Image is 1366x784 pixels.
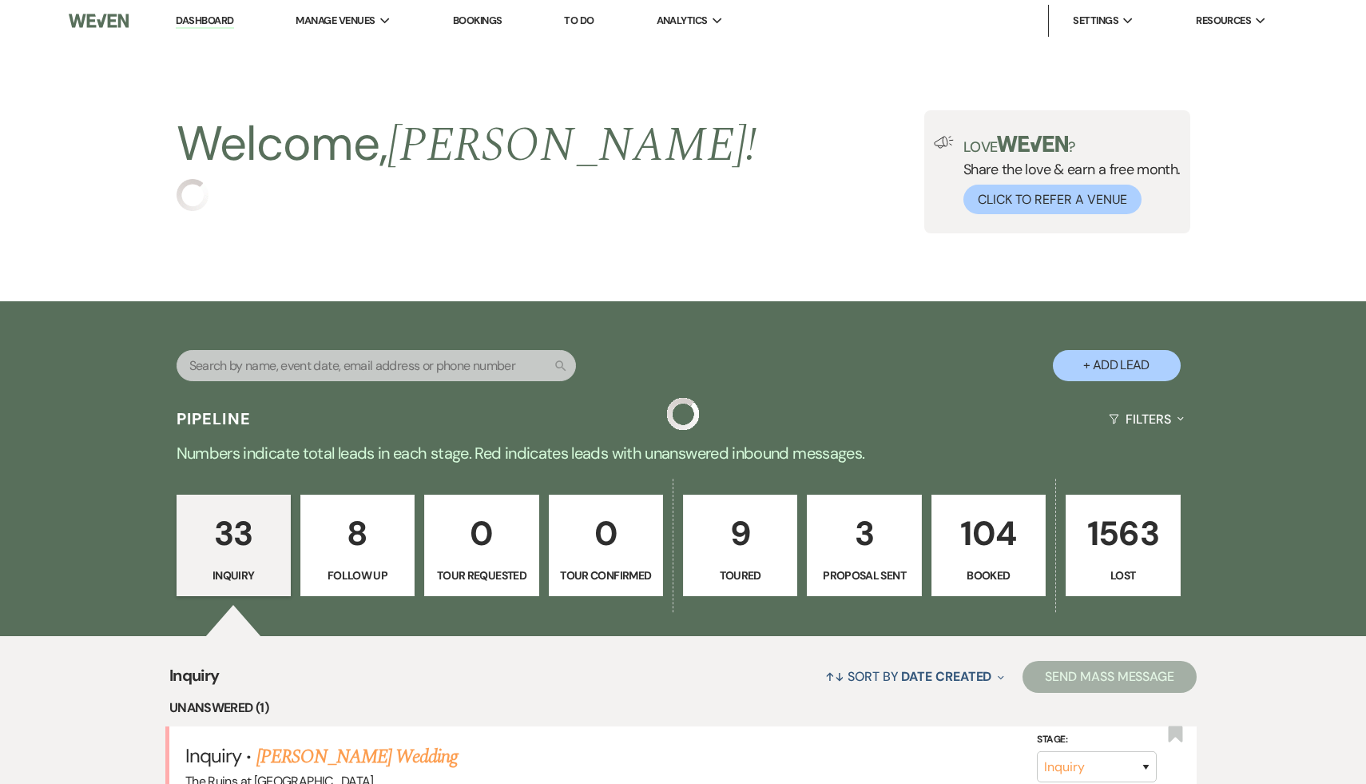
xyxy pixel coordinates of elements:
h3: Pipeline [177,408,252,430]
p: Tour Requested [435,567,528,584]
img: loud-speaker-illustration.svg [934,136,954,149]
a: 8Follow Up [300,495,415,597]
p: Booked [942,567,1035,584]
p: Tour Confirmed [559,567,653,584]
p: 104 [942,507,1035,560]
button: Filters [1102,398,1189,440]
span: ↑↓ [825,668,844,685]
img: loading spinner [667,398,699,430]
label: Stage: [1037,730,1157,748]
p: 9 [693,507,787,560]
a: 0Tour Requested [424,495,538,597]
p: 3 [817,507,911,560]
span: [PERSON_NAME] ! [387,109,756,182]
input: Search by name, event date, email address or phone number [177,350,576,381]
p: 33 [187,507,280,560]
a: Dashboard [176,14,233,29]
button: Click to Refer a Venue [963,185,1142,214]
button: Send Mass Message [1023,661,1197,693]
a: 0Tour Confirmed [549,495,663,597]
p: Lost [1076,567,1169,584]
a: 1563Lost [1066,495,1180,597]
button: Sort By Date Created [819,655,1011,698]
p: Love ? [963,136,1181,154]
p: Inquiry [187,567,280,584]
p: Toured [693,567,787,584]
span: Date Created [901,668,991,685]
a: 9Toured [683,495,797,597]
p: 1563 [1076,507,1169,560]
img: weven-logo-green.svg [997,136,1068,152]
span: Inquiry [185,743,241,768]
a: Bookings [453,14,502,27]
a: To Do [564,14,594,27]
p: Numbers indicate total leads in each stage. Red indicates leads with unanswered inbound messages. [108,440,1258,466]
img: loading spinner [177,179,208,211]
span: Manage Venues [296,13,375,29]
img: Weven Logo [69,4,129,38]
p: Proposal Sent [817,567,911,584]
p: 0 [559,507,653,560]
a: [PERSON_NAME] Wedding [256,742,459,771]
button: + Add Lead [1053,350,1181,381]
a: 33Inquiry [177,495,291,597]
span: Settings [1073,13,1118,29]
p: 8 [311,507,404,560]
p: Follow Up [311,567,404,584]
span: Resources [1196,13,1251,29]
div: Share the love & earn a free month. [954,136,1181,214]
span: Analytics [657,13,708,29]
h2: Welcome, [177,110,757,179]
p: 0 [435,507,528,560]
span: Inquiry [169,663,220,698]
a: 3Proposal Sent [807,495,921,597]
a: 104Booked [931,495,1046,597]
li: Unanswered (1) [169,698,1197,718]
